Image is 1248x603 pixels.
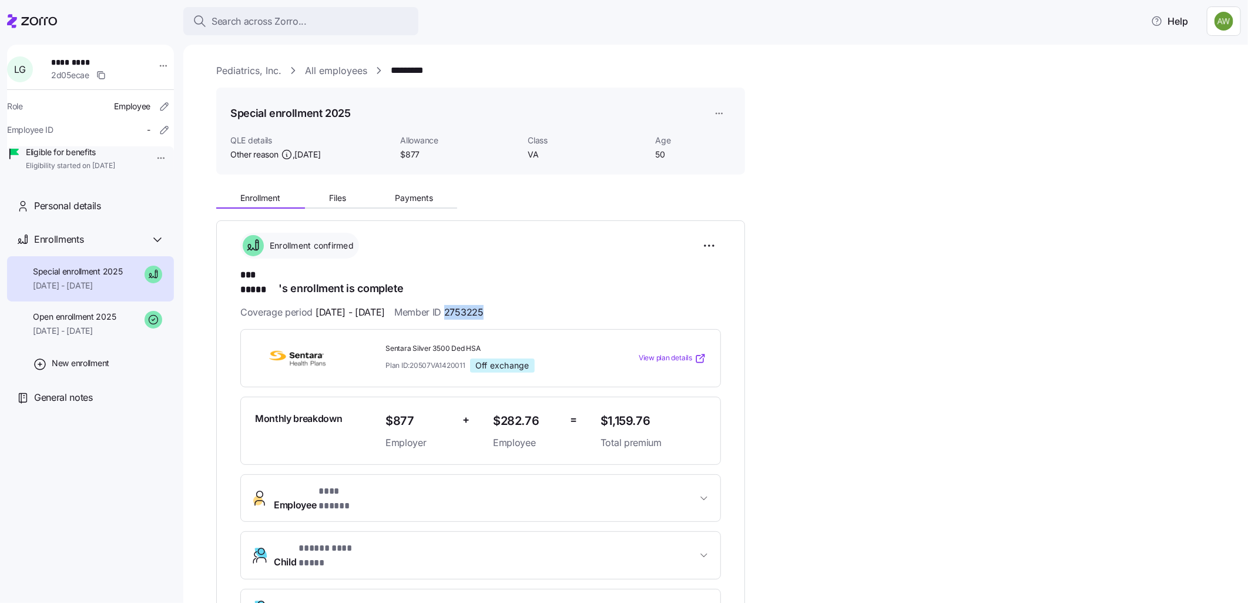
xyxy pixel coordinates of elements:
[230,135,391,146] span: QLE details
[274,541,376,569] span: Child
[385,344,591,354] span: Sentara Silver 3500 Ded HSA
[1151,14,1188,28] span: Help
[240,194,280,202] span: Enrollment
[400,135,518,146] span: Allowance
[230,149,321,160] span: Other reason ,
[147,124,150,136] span: -
[385,360,465,370] span: Plan ID: 20507VA1420011
[639,353,706,364] a: View plan details
[255,345,340,372] img: Sentara Health Plans
[34,199,101,213] span: Personal details
[316,305,385,320] span: [DATE] - [DATE]
[400,149,518,160] span: $877
[26,146,115,158] span: Eligible for benefits
[600,411,706,431] span: $1,159.76
[7,124,53,136] span: Employee ID
[7,101,23,112] span: Role
[240,305,385,320] span: Coverage period
[493,436,561,450] span: Employee
[475,360,529,371] span: Off exchange
[528,135,646,146] span: Class
[444,305,484,320] span: 2753225
[230,106,351,120] h1: Special enrollment 2025
[26,161,115,171] span: Eligibility started on [DATE]
[33,280,123,292] span: [DATE] - [DATE]
[34,232,83,247] span: Enrollments
[183,7,418,35] button: Search across Zorro...
[51,69,89,81] span: 2d05ecae
[600,436,706,450] span: Total premium
[1215,12,1233,31] img: 187a7125535df60c6aafd4bbd4ff0edb
[462,411,469,428] span: +
[655,135,731,146] span: Age
[305,63,367,78] a: All employees
[394,305,484,320] span: Member ID
[570,411,577,428] span: =
[33,266,123,277] span: Special enrollment 2025
[266,240,354,252] span: Enrollment confirmed
[34,390,93,405] span: General notes
[52,357,109,369] span: New enrollment
[255,411,343,426] span: Monthly breakdown
[395,194,433,202] span: Payments
[385,436,453,450] span: Employer
[216,63,281,78] a: Pediatrics, Inc.
[240,268,721,296] h1: 's enrollment is complete
[493,411,561,431] span: $282.76
[212,14,307,29] span: Search across Zorro...
[33,325,116,337] span: [DATE] - [DATE]
[655,149,731,160] span: 50
[639,353,692,364] span: View plan details
[329,194,346,202] span: Files
[14,65,26,74] span: L G
[1142,9,1197,33] button: Help
[274,484,363,512] span: Employee
[528,149,646,160] span: VA
[114,101,150,112] span: Employee
[294,149,320,160] span: [DATE]
[33,311,116,323] span: Open enrollment 2025
[385,411,453,431] span: $877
